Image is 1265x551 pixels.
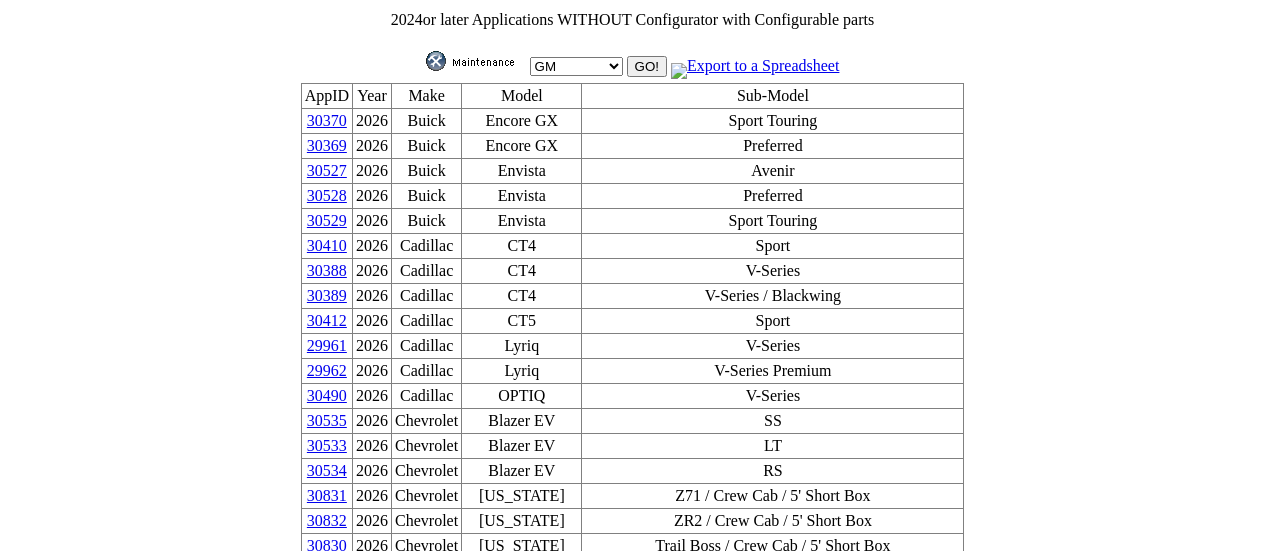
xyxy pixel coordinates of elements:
[392,459,462,484] td: Chevrolet
[462,109,582,134] td: Encore GX
[353,159,392,184] td: 2026
[462,334,582,359] td: Lyriq
[392,434,462,459] td: Chevrolet
[462,459,582,484] td: Blazer EV
[307,512,347,529] a: 30832
[307,212,347,229] a: 30529
[392,309,462,334] td: Cadillac
[307,412,347,429] a: 30535
[392,209,462,234] td: Buick
[392,109,462,134] td: Buick
[353,234,392,259] td: 2026
[307,437,347,454] a: 30533
[307,137,347,154] a: 30369
[392,509,462,534] td: Chevrolet
[307,162,347,179] a: 30527
[582,309,964,334] td: Sport
[392,134,462,159] td: Buick
[353,434,392,459] td: 2026
[462,234,582,259] td: CT4
[582,209,964,234] td: Sport Touring
[353,359,392,384] td: 2026
[392,334,462,359] td: Cadillac
[353,384,392,409] td: 2026
[392,359,462,384] td: Cadillac
[353,184,392,209] td: 2026
[462,409,582,434] td: Blazer EV
[582,159,964,184] td: Avenir
[582,134,964,159] td: Preferred
[353,509,392,534] td: 2026
[307,387,347,404] a: 30490
[582,409,964,434] td: SS
[582,109,964,134] td: Sport Touring
[462,434,582,459] td: Blazer EV
[462,484,582,509] td: [US_STATE]
[671,57,839,74] a: Export to a Spreadsheet
[582,234,964,259] td: Sport
[353,284,392,309] td: 2026
[582,284,964,309] td: V-Series / Blackwing
[307,337,347,354] a: 29961
[392,259,462,284] td: Cadillac
[462,184,582,209] td: Envista
[301,84,352,109] td: AppID
[582,509,964,534] td: ZR2 / Crew Cab / 5' Short Box
[353,459,392,484] td: 2026
[392,484,462,509] td: Chevrolet
[392,284,462,309] td: Cadillac
[307,112,347,129] a: 30370
[307,362,347,379] a: 29962
[307,187,347,204] a: 30528
[392,159,462,184] td: Buick
[353,259,392,284] td: 2026
[582,84,964,109] td: Sub-Model
[391,11,423,28] span: 2024
[353,309,392,334] td: 2026
[426,51,526,71] img: maint.gif
[462,134,582,159] td: Encore GX
[353,109,392,134] td: 2026
[582,459,964,484] td: RS
[353,484,392,509] td: 2026
[627,56,667,77] input: GO!
[307,262,347,279] a: 30388
[307,312,347,329] a: 30412
[582,434,964,459] td: LT
[582,184,964,209] td: Preferred
[582,334,964,359] td: V-Series
[392,234,462,259] td: Cadillac
[307,237,347,254] a: 30410
[462,509,582,534] td: [US_STATE]
[462,284,582,309] td: CT4
[392,384,462,409] td: Cadillac
[392,84,462,109] td: Make
[353,334,392,359] td: 2026
[462,259,582,284] td: CT4
[307,462,347,479] a: 30534
[392,409,462,434] td: Chevrolet
[462,84,582,109] td: Model
[462,384,582,409] td: OPTIQ
[582,484,964,509] td: Z71 / Crew Cab / 5' Short Box
[671,63,687,79] img: MSExcel.jpg
[307,487,347,504] a: 30831
[353,84,392,109] td: Year
[353,134,392,159] td: 2026
[582,259,964,284] td: V-Series
[582,384,964,409] td: V-Series
[462,359,582,384] td: Lyriq
[462,309,582,334] td: CT5
[353,409,392,434] td: 2026
[307,287,347,304] a: 30389
[462,209,582,234] td: Envista
[300,10,966,30] td: or later Applications WITHOUT Configurator with Configurable parts
[462,159,582,184] td: Envista
[582,359,964,384] td: V-Series Premium
[392,184,462,209] td: Buick
[353,209,392,234] td: 2026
